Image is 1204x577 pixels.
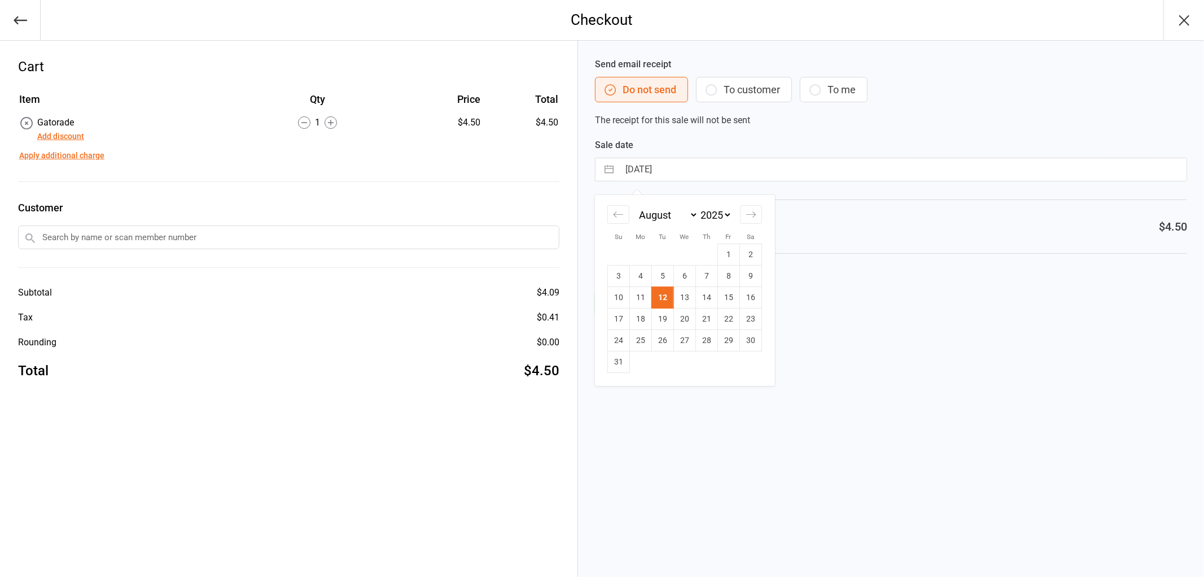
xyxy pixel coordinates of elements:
button: To me [800,77,868,102]
label: Choose payment option [595,272,1187,285]
td: Saturday, August 23, 2025 [739,309,761,330]
td: Thursday, August 14, 2025 [695,287,717,309]
td: Wednesday, August 13, 2025 [673,287,695,309]
td: Monday, August 11, 2025 [629,287,651,309]
td: Saturday, August 2, 2025 [739,244,761,266]
div: Move forward to switch to the next month. [740,205,762,224]
td: Tuesday, August 5, 2025 [651,266,673,287]
div: $0.00 [537,336,559,349]
td: Sunday, August 31, 2025 [607,352,629,373]
td: Monday, August 25, 2025 [629,330,651,352]
small: Tu [659,233,666,241]
label: Customer [18,200,559,215]
div: Price [400,92,480,107]
th: Item [19,92,236,115]
label: Send email receipt [595,58,1187,71]
td: Wednesday, August 6, 2025 [673,266,695,287]
td: Saturday, August 16, 2025 [739,287,761,309]
small: Fr [725,233,731,241]
td: Thursday, August 7, 2025 [695,266,717,287]
td: Sunday, August 3, 2025 [607,266,629,287]
td: Friday, August 8, 2025 [717,266,739,287]
div: Rounding [18,336,56,349]
td: Saturday, August 9, 2025 [739,266,761,287]
td: Tuesday, August 26, 2025 [651,330,673,352]
button: Add discount [37,131,84,142]
td: Sunday, August 10, 2025 [607,287,629,309]
td: Selected. Tuesday, August 12, 2025 [651,287,673,309]
td: Monday, August 18, 2025 [629,309,651,330]
td: $4.50 [485,116,558,143]
small: Sa [747,233,754,241]
td: Monday, August 4, 2025 [629,266,651,287]
div: $0.41 [537,311,559,324]
span: Gatorade [37,117,74,128]
small: Su [615,233,622,241]
td: Friday, August 29, 2025 [717,330,739,352]
td: Thursday, August 28, 2025 [695,330,717,352]
td: Sunday, August 24, 2025 [607,330,629,352]
div: Total [18,361,49,381]
div: $4.50 [1159,218,1187,235]
small: We [680,233,689,241]
button: To customer [696,77,792,102]
td: Thursday, August 21, 2025 [695,309,717,330]
div: Move backward to switch to the previous month. [607,205,629,224]
div: Cart [18,57,559,77]
input: Search by name or scan member number [18,225,559,249]
td: Wednesday, August 27, 2025 [673,330,695,352]
small: Mo [636,233,645,241]
div: Subtotal [18,286,52,300]
div: $4.09 [537,286,559,300]
button: Do not send [595,77,688,102]
th: Total [485,92,558,115]
td: Friday, August 22, 2025 [717,309,739,330]
div: 1 [237,116,399,129]
div: $4.50 [400,116,480,129]
td: Wednesday, August 20, 2025 [673,309,695,330]
button: Apply additional charge [19,150,104,162]
div: The receipt for this sale will not be sent [595,58,1187,127]
td: Saturday, August 30, 2025 [739,330,761,352]
div: Calendar [595,195,774,386]
div: Tax [18,311,33,324]
td: Friday, August 1, 2025 [717,244,739,266]
td: Tuesday, August 19, 2025 [651,309,673,330]
th: Qty [237,92,399,115]
small: Th [703,233,710,241]
td: Sunday, August 17, 2025 [607,309,629,330]
td: Friday, August 15, 2025 [717,287,739,309]
div: $4.50 [524,361,559,381]
label: Sale date [595,138,1187,152]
